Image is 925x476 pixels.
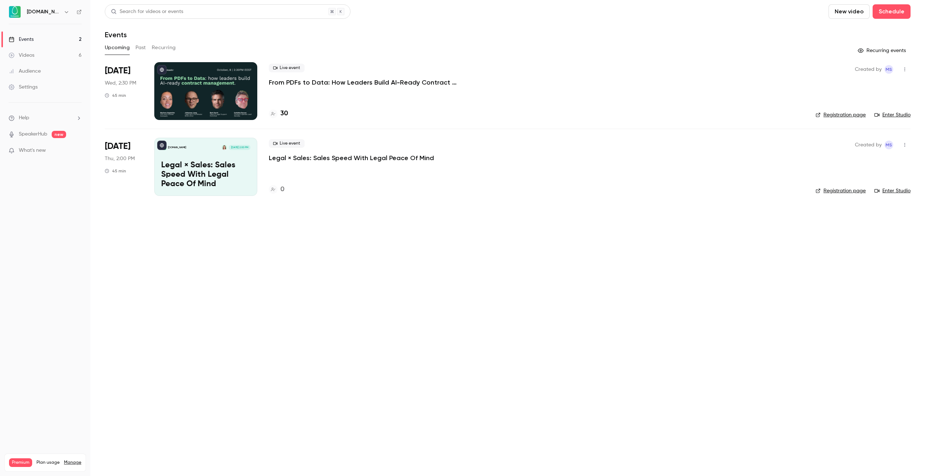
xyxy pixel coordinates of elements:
[886,141,892,149] span: MS
[874,187,911,194] a: Enter Studio
[816,111,866,119] a: Registration page
[168,146,186,149] p: [DOMAIN_NAME]
[9,114,82,122] li: help-dropdown-opener
[105,168,126,174] div: 45 min
[27,8,61,16] h6: [DOMAIN_NAME]
[135,42,146,53] button: Past
[829,4,870,19] button: New video
[105,42,130,53] button: Upcoming
[885,65,893,74] span: Marie Skachko
[105,65,130,77] span: [DATE]
[222,145,227,150] img: Mariana Hagström
[873,4,911,19] button: Schedule
[229,145,250,150] span: [DATE] 2:00 PM
[105,138,143,196] div: Oct 23 Thu, 2:00 PM (Europe/Tallinn)
[9,458,32,467] span: Premium
[280,185,284,194] h4: 0
[19,147,46,154] span: What's new
[105,80,136,87] span: Wed, 2:30 PM
[269,185,284,194] a: 0
[19,130,47,138] a: SpeakerHub
[816,187,866,194] a: Registration page
[36,460,60,466] span: Plan usage
[855,141,882,149] span: Created by
[64,460,81,466] a: Manage
[874,111,911,119] a: Enter Studio
[52,131,66,138] span: new
[105,93,126,98] div: 45 min
[19,114,29,122] span: Help
[161,161,250,189] p: Legal × Sales: Sales Speed With Legal Peace Of Mind
[152,42,176,53] button: Recurring
[105,141,130,152] span: [DATE]
[9,52,34,59] div: Videos
[269,109,288,119] a: 30
[269,64,305,72] span: Live event
[885,141,893,149] span: Marie Skachko
[154,138,257,196] a: Legal × Sales: Sales Speed With Legal Peace Of Mind[DOMAIN_NAME]Mariana Hagström[DATE] 2:00 PMLeg...
[855,45,911,56] button: Recurring events
[105,155,135,162] span: Thu, 2:00 PM
[269,154,434,162] a: Legal × Sales: Sales Speed With Legal Peace Of Mind
[280,109,288,119] h4: 30
[105,62,143,120] div: Oct 8 Wed, 2:30 PM (Europe/Kiev)
[269,78,486,87] a: From PDFs to Data: How Leaders Build AI-Ready Contract Management.
[886,65,892,74] span: MS
[111,8,183,16] div: Search for videos or events
[9,83,38,91] div: Settings
[73,147,82,154] iframe: Noticeable Trigger
[105,30,127,39] h1: Events
[269,139,305,148] span: Live event
[9,68,41,75] div: Audience
[9,36,34,43] div: Events
[9,6,21,18] img: Avokaado.io
[855,65,882,74] span: Created by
